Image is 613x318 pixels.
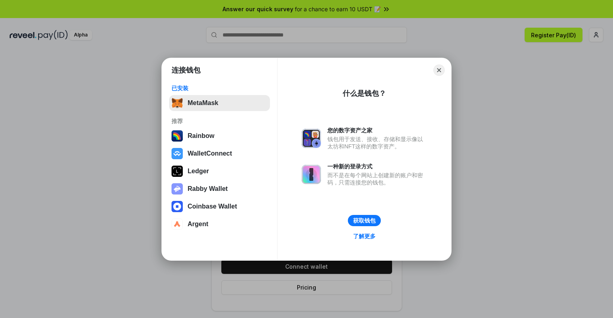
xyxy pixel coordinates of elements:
div: Coinbase Wallet [188,203,237,210]
div: 什么是钱包？ [343,89,386,98]
button: 获取钱包 [348,215,381,226]
button: Argent [169,216,270,232]
img: svg+xml,%3Csvg%20width%3D%22120%22%20height%3D%22120%22%20viewBox%3D%220%200%20120%20120%22%20fil... [172,130,183,142]
div: MetaMask [188,99,218,107]
img: svg+xml,%3Csvg%20width%3D%2228%22%20height%3D%2228%22%20viewBox%3D%220%200%2028%2028%22%20fill%3D... [172,201,183,212]
button: Rabby Wallet [169,181,270,197]
img: svg+xml,%3Csvg%20xmlns%3D%22http%3A%2F%2Fwww.w3.org%2F2000%2Fsvg%22%20fill%3D%22none%22%20viewBox... [172,183,183,194]
div: WalletConnect [188,150,232,157]
img: svg+xml,%3Csvg%20width%3D%2228%22%20height%3D%2228%22%20viewBox%3D%220%200%2028%2028%22%20fill%3D... [172,219,183,230]
div: Rabby Wallet [188,185,228,192]
div: Argent [188,221,208,228]
button: Close [433,65,445,76]
img: svg+xml,%3Csvg%20xmlns%3D%22http%3A%2F%2Fwww.w3.org%2F2000%2Fsvg%22%20fill%3D%22none%22%20viewBox... [302,165,321,184]
div: 而不是在每个网站上创建新的账户和密码，只需连接您的钱包。 [327,172,427,186]
img: svg+xml,%3Csvg%20width%3D%2228%22%20height%3D%2228%22%20viewBox%3D%220%200%2028%2028%22%20fill%3D... [172,148,183,159]
div: 获取钱包 [353,217,376,224]
img: svg+xml,%3Csvg%20xmlns%3D%22http%3A%2F%2Fwww.w3.org%2F2000%2Fsvg%22%20fill%3D%22none%22%20viewBox... [302,129,321,148]
button: WalletConnect [169,146,270,162]
a: 了解更多 [348,231,380,241]
div: 了解更多 [353,233,376,240]
img: svg+xml,%3Csvg%20xmlns%3D%22http%3A%2F%2Fwww.w3.org%2F2000%2Fsvg%22%20width%3D%2228%22%20height%3... [172,166,183,177]
button: Coinbase Wallet [169,198,270,215]
button: MetaMask [169,95,270,111]
div: Ledger [188,168,209,175]
div: Rainbow [188,132,215,140]
img: svg+xml,%3Csvg%20fill%3D%22none%22%20height%3D%2233%22%20viewBox%3D%220%200%2035%2033%22%20width%... [172,97,183,109]
div: 一种新的登录方式 [327,163,427,170]
div: 钱包用于发送、接收、存储和显示像以太坊和NFT这样的数字资产。 [327,136,427,150]
h1: 连接钱包 [172,65,200,75]
button: Rainbow [169,128,270,144]
div: 您的数字资产之家 [327,127,427,134]
div: 已安装 [172,85,268,92]
div: 推荐 [172,117,268,125]
button: Ledger [169,163,270,179]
